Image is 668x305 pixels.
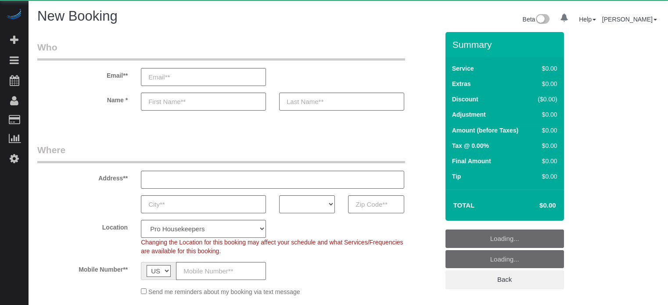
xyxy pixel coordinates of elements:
[452,141,489,150] label: Tax @ 0.00%
[37,144,405,163] legend: Where
[453,39,560,50] h3: Summary
[534,95,557,104] div: ($0.00)
[523,16,550,23] a: Beta
[453,201,475,209] strong: Total
[452,95,478,104] label: Discount
[452,126,518,135] label: Amount (before Taxes)
[5,9,23,21] img: Automaid Logo
[148,288,300,295] span: Send me reminders about my booking via text message
[37,41,405,61] legend: Who
[279,93,404,111] input: Last Name**
[534,141,557,150] div: $0.00
[602,16,657,23] a: [PERSON_NAME]
[535,14,549,25] img: New interface
[579,16,596,23] a: Help
[141,93,266,111] input: First Name**
[445,270,564,289] a: Back
[452,79,471,88] label: Extras
[31,220,134,232] label: Location
[452,64,474,73] label: Service
[534,126,557,135] div: $0.00
[513,202,556,209] h4: $0.00
[141,239,403,255] span: Changing the Location for this booking may affect your schedule and what Services/Frequencies are...
[534,110,557,119] div: $0.00
[534,172,557,181] div: $0.00
[37,8,118,24] span: New Booking
[31,262,134,274] label: Mobile Number**
[348,195,404,213] input: Zip Code**
[534,157,557,165] div: $0.00
[534,79,557,88] div: $0.00
[534,64,557,73] div: $0.00
[452,110,486,119] label: Adjustment
[452,172,461,181] label: Tip
[176,262,266,280] input: Mobile Number**
[31,93,134,104] label: Name *
[452,157,491,165] label: Final Amount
